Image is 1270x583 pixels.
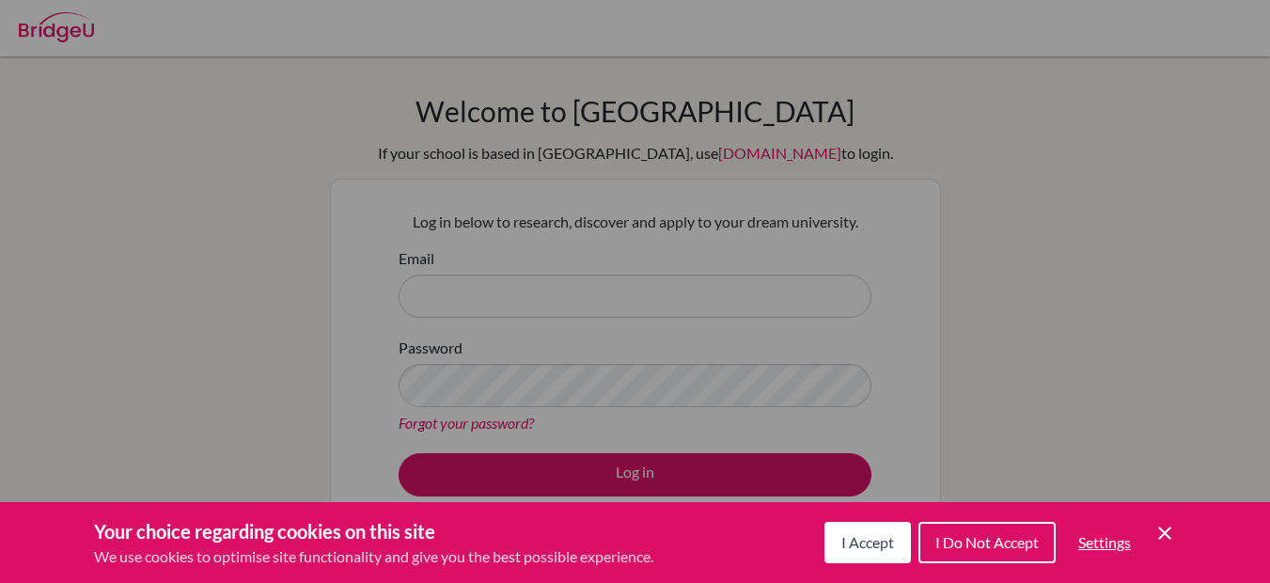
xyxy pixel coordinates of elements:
button: Settings [1063,524,1146,561]
span: I Accept [841,533,894,551]
span: I Do Not Accept [935,533,1039,551]
button: I Do Not Accept [918,522,1056,563]
button: I Accept [824,522,911,563]
span: Settings [1078,533,1131,551]
h3: Your choice regarding cookies on this site [94,517,653,545]
p: We use cookies to optimise site functionality and give you the best possible experience. [94,545,653,568]
button: Save and close [1153,522,1176,544]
